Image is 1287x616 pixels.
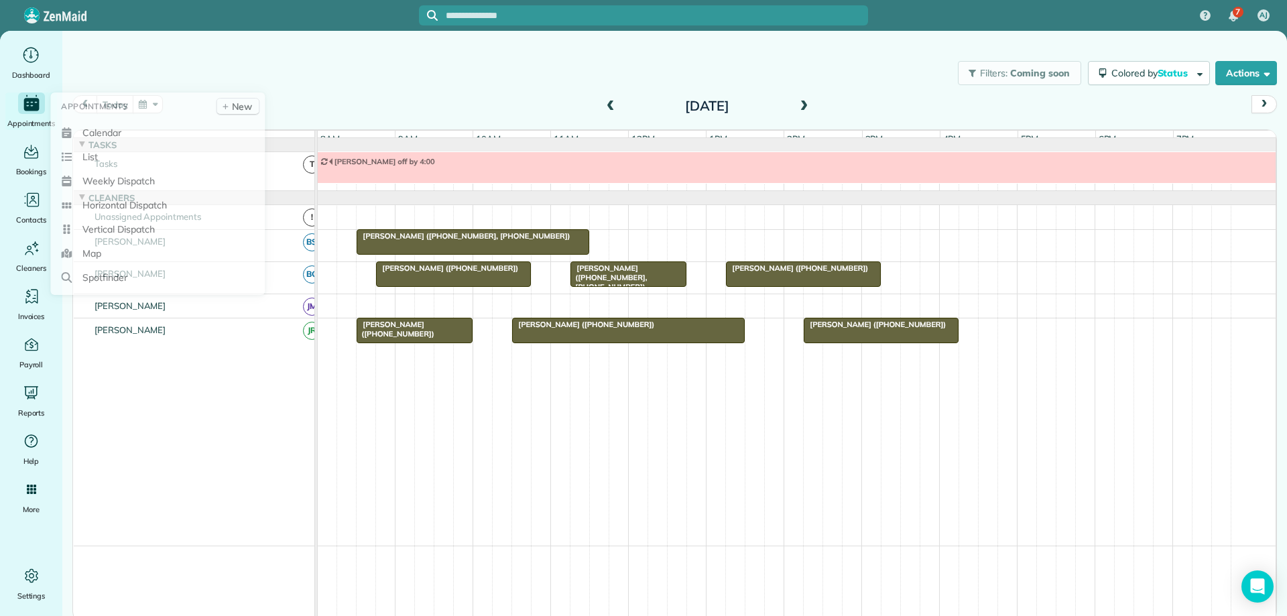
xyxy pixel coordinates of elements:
a: Appointments [5,93,57,130]
span: Calendar [82,126,121,139]
span: 1pm [707,133,730,144]
span: New [232,100,253,113]
span: Coming soon [1010,67,1070,79]
span: ! [303,208,321,227]
span: Contacts [16,213,46,227]
span: Filters: [980,67,1008,79]
span: 4pm [940,133,964,144]
span: 9am [395,133,420,144]
span: Weekly Dispatch [82,174,154,188]
span: [PERSON_NAME] ([PHONE_NUMBER]) [375,263,519,273]
span: 12pm [629,133,658,144]
span: [PERSON_NAME] [92,300,169,311]
span: 6pm [1096,133,1119,144]
span: 8am [318,133,343,144]
button: Focus search [419,10,438,21]
span: 2pm [784,133,808,144]
span: Vertical Dispatch [82,223,154,236]
span: Help [23,454,40,468]
span: BS [303,233,321,251]
span: List [82,150,98,164]
span: Invoices [18,310,45,323]
span: [PERSON_NAME] [92,324,169,335]
a: Contacts [5,189,57,227]
span: 7pm [1174,133,1197,144]
a: Help [5,430,57,468]
a: Settings [5,565,57,603]
a: Map [56,241,259,265]
span: 3pm [863,133,886,144]
span: Settings [17,589,46,603]
span: Colored by [1111,67,1192,79]
span: 10am [473,133,503,144]
span: [PERSON_NAME] ([PHONE_NUMBER]) [725,263,869,273]
span: 5pm [1018,133,1042,144]
div: Open Intercom Messenger [1241,570,1274,603]
span: [PERSON_NAME] ([PHONE_NUMBER], [PHONE_NUMBER]) [356,231,570,241]
a: Spotfinder [56,265,259,290]
span: Cleaners [16,261,46,275]
a: Payroll [5,334,57,371]
span: [PERSON_NAME] ([PHONE_NUMBER], [PHONE_NUMBER]) [570,263,647,292]
button: Actions [1215,61,1277,85]
span: Payroll [19,358,44,371]
a: Calendar [56,121,259,145]
span: Dashboard [12,68,50,82]
a: Bookings [5,141,57,178]
a: Dashboard [5,44,57,82]
span: [PERSON_NAME] ([PHONE_NUMBER]) [803,320,946,329]
span: T [303,156,321,174]
h2: [DATE] [623,99,791,113]
span: JM [303,298,321,316]
span: Bookings [16,165,47,178]
div: 7 unread notifications [1219,1,1247,31]
span: Horizontal Dispatch [82,198,166,212]
a: Weekly Dispatch [56,169,259,193]
span: BC [303,265,321,284]
span: Spotfinder [82,271,127,284]
a: Reports [5,382,57,420]
span: [PERSON_NAME] ([PHONE_NUMBER]) [356,320,434,338]
button: next [1251,95,1277,113]
span: More [23,503,40,516]
span: JR [303,322,321,340]
span: [PERSON_NAME] ([PHONE_NUMBER]) [511,320,655,329]
a: Vertical Dispatch [56,217,259,241]
a: Invoices [5,286,57,323]
span: Map [82,247,101,260]
span: Reports [18,406,45,420]
svg: Focus search [427,10,438,21]
span: [PERSON_NAME] off by 4:00 [328,157,436,166]
a: New [217,98,260,115]
span: Appointments [7,117,56,130]
span: AJ [1260,10,1268,21]
span: 11am [551,133,581,144]
span: Status [1158,67,1190,79]
span: 7 [1235,7,1240,17]
button: Colored byStatus [1088,61,1210,85]
a: Cleaners [5,237,57,275]
a: Horizontal Dispatch [56,193,259,217]
span: Appointments [61,100,128,113]
a: List [56,145,259,169]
